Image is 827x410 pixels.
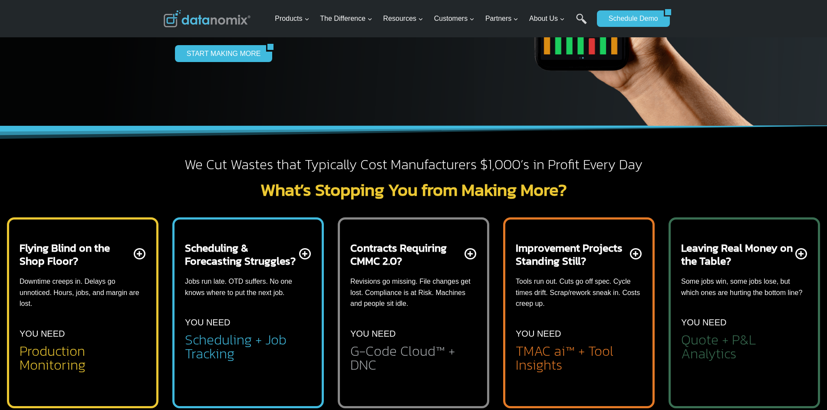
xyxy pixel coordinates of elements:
[185,333,311,361] h2: Scheduling + Job Tracking
[681,276,807,298] p: Some jobs win, some jobs lose, but which ones are hurting the bottom line?
[597,10,664,27] a: Schedule Demo
[681,333,807,361] h2: Quote + P&L Analytics
[576,13,587,33] a: Search
[195,107,229,115] span: State/Region
[681,315,726,329] p: YOU NEED
[164,10,250,27] img: Datanomix
[516,327,561,341] p: YOU NEED
[185,241,297,267] h2: Scheduling & Forecasting Struggles?
[185,276,311,298] p: Jobs run late. OTD suffers. No one knows where to put the next job.
[97,194,110,200] a: Terms
[20,241,132,267] h2: Flying Blind on the Shop Floor?
[271,5,593,33] nav: Primary Navigation
[275,13,309,24] span: Products
[681,241,794,267] h2: Leaving Real Money on the Table?
[516,241,628,267] h2: Improvement Projects Standing Still?
[350,276,477,309] p: Revisions go missing. File changes get lost. Compliance is at Risk. Machines and people sit idle.
[529,13,565,24] span: About Us
[485,13,518,24] span: Partners
[4,256,144,406] iframe: Popup CTA
[434,13,474,24] span: Customers
[164,156,664,174] h2: We Cut Wastes that Typically Cost Manufacturers $1,000’s in Profit Every Day
[195,0,223,8] span: Last Name
[350,327,395,341] p: YOU NEED
[118,194,146,200] a: Privacy Policy
[383,13,423,24] span: Resources
[516,276,642,309] p: Tools run out. Cuts go off spec. Cycle times drift. Scrap/rework sneak in. Costs creep up.
[164,181,664,198] h2: What’s Stopping You from Making More?
[350,344,477,372] h2: G-Code Cloud™ + DNC
[185,315,230,329] p: YOU NEED
[195,36,234,44] span: Phone number
[350,241,463,267] h2: Contracts Requiring CMMC 2.0?
[320,13,372,24] span: The Difference
[516,344,642,372] h2: TMAC ai™ + Tool Insights
[175,45,267,62] a: START MAKING MORE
